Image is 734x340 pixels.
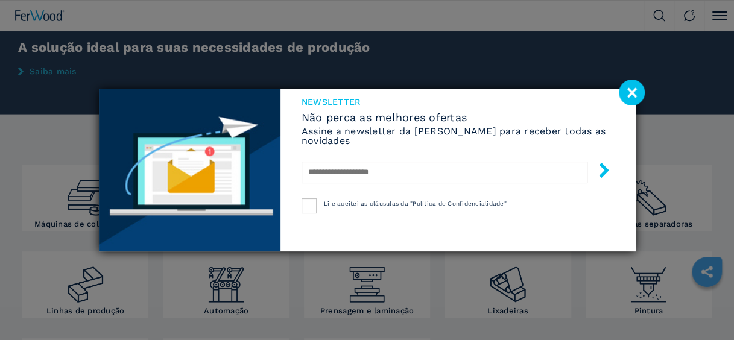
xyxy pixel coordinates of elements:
span: Newsletter [302,98,615,106]
h6: Assine a newsletter da [PERSON_NAME] para receber todas as novidades [302,127,615,146]
img: Newsletter image [99,89,280,251]
button: submit-button [584,158,612,186]
span: Li e aceitei as cláusulas da "Política de Confidencialidade" [324,200,507,207]
span: Não perca as melhores ofertas [302,112,615,123]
